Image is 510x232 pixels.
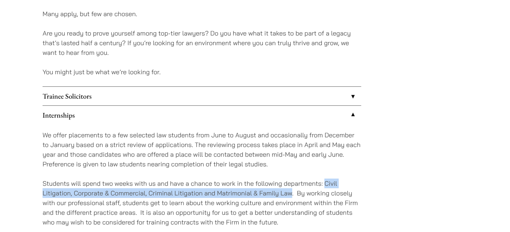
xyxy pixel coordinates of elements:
a: Trainee Solicitors [43,87,361,105]
p: We offer placements to a few selected law students from June to August and occasionally from Dece... [43,130,361,169]
p: You might just be what we’re looking for. [43,67,361,77]
a: Internships [43,106,361,124]
p: Are you ready to prove yourself among top-tier lawyers? Do you have what it takes to be part of a... [43,28,361,57]
p: Many apply, but few are chosen. [43,9,361,19]
p: Students will spend two weeks with us and have a chance to work in the following departments: Civ... [43,179,361,227]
